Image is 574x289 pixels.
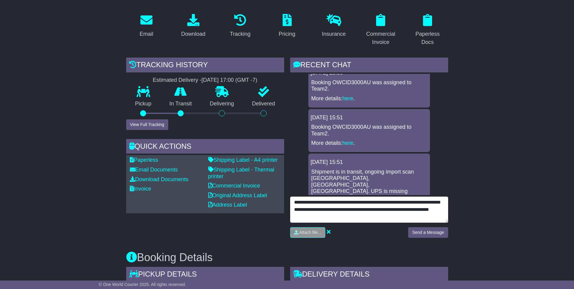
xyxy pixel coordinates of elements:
a: Commercial Invoice [360,12,401,48]
a: Insurance [318,12,350,40]
div: RECENT CHAT [290,58,448,74]
a: Original Address Label [208,192,267,198]
a: Download Documents [130,176,189,182]
a: Paperless [130,157,158,163]
a: Email [136,12,157,40]
div: Delivery Details [290,267,448,283]
a: Invoice [130,186,151,192]
div: Pickup Details [126,267,284,283]
h3: Booking Details [126,251,448,264]
div: [DATE] 15:51 [311,159,428,166]
a: here [343,140,353,146]
a: Paperless Docs [407,12,448,48]
a: Shipping Label - A4 printer [208,157,278,163]
a: Pricing [275,12,299,40]
a: Address Label [208,202,247,208]
div: Email [139,30,153,38]
div: Tracking history [126,58,284,74]
div: Estimated Delivery - [126,77,284,84]
p: Shipment is in transit, ongoing import scan [GEOGRAPHIC_DATA], [GEOGRAPHIC_DATA], [GEOGRAPHIC_DAT... [311,169,427,221]
div: Commercial Invoice [364,30,397,46]
div: Paperless Docs [411,30,444,46]
p: Booking OWCID3000AU was assigned to Team2. [311,124,427,137]
a: Commercial Invoice [208,183,260,189]
p: More details: . [311,140,427,147]
div: Download [181,30,205,38]
a: Download [177,12,209,40]
p: Delivered [243,101,284,107]
button: Send a Message [408,227,448,238]
div: Quick Actions [126,139,284,155]
span: © One World Courier 2025. All rights reserved. [99,282,186,287]
button: View Full Tracking [126,119,168,130]
p: More details: . [311,95,427,102]
p: In Transit [160,101,201,107]
a: Tracking [226,12,254,40]
a: here [343,95,353,101]
div: Pricing [279,30,295,38]
p: Pickup [126,101,161,107]
p: Delivering [201,101,243,107]
a: Email Documents [130,167,178,173]
div: [DATE] 17:00 (GMT -7) [202,77,257,84]
p: Booking OWCID3000AU was assigned to Team2. [311,79,427,92]
div: Tracking [230,30,250,38]
div: Insurance [322,30,346,38]
a: Shipping Label - Thermal printer [208,167,274,179]
div: [DATE] 15:51 [311,115,428,121]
